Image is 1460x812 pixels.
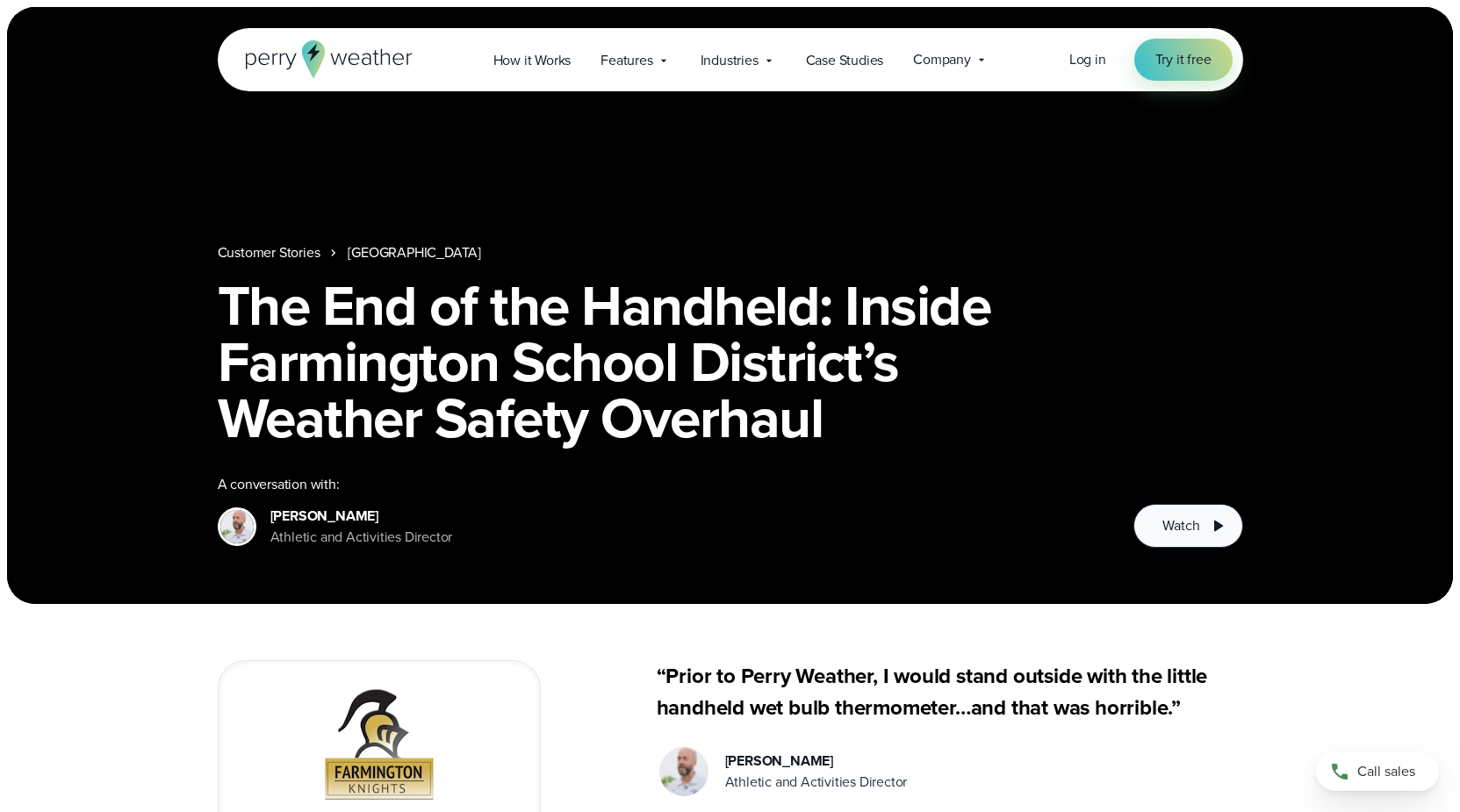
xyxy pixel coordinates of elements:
[1155,49,1212,70] span: Try it free
[493,50,572,71] span: How it Works
[1357,761,1415,782] span: Call sales
[1069,49,1106,69] span: Log in
[1134,39,1233,81] a: Try it free
[270,527,453,548] div: Athletic and Activities Director
[348,242,481,263] a: [GEOGRAPHIC_DATA]
[1069,49,1106,70] a: Log in
[1133,504,1242,548] button: Watch
[701,50,759,71] span: Industries
[478,42,586,78] a: How it Works
[601,50,652,71] span: Features
[1162,515,1199,536] span: Watch
[913,49,971,70] span: Company
[657,660,1208,723] strong: “Prior to Perry Weather, I would stand outside with the little handheld wet bulb thermometer…and ...
[218,242,320,263] a: Customer Stories
[791,42,899,78] a: Case Studies
[270,506,453,527] div: [PERSON_NAME]
[220,510,254,543] img: Chad Mills, Farmington ISD
[806,50,884,71] span: Case Studies
[218,277,1243,446] h1: The End of the Handheld: Inside Farmington School District’s Weather Safety Overhaul
[659,747,708,796] img: Chad Mills, Farmington ISD
[1316,752,1439,791] a: Call sales
[218,474,1106,495] div: A conversation with:
[725,772,908,793] div: Athletic and Activities Director
[218,242,1243,263] nav: Breadcrumb
[320,686,438,803] img: Farmington R7
[725,751,908,772] div: [PERSON_NAME]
